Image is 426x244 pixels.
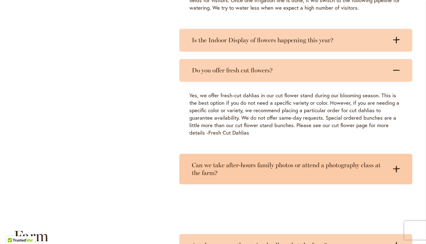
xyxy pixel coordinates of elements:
[192,67,387,74] h3: Do you offer fresh cut flowers?
[192,36,387,44] h3: Is the Indoor Display of flowers happening this year?
[192,161,387,177] h3: Can we take after-hours family photos or attend a photography class at the farm?
[179,29,412,52] summary: Is the Indoor Display of flowers happening this year?
[208,129,249,136] a: Fresh Cut Dahlias
[189,92,402,136] p: Yes, we offer fresh-cut dahlias in our cut flower stand during our blooming season. This is the b...
[179,59,412,82] summary: Do you offer fresh cut flowers?
[179,154,412,184] summary: Can we take after-hours family photos or attend a photography class at the farm?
